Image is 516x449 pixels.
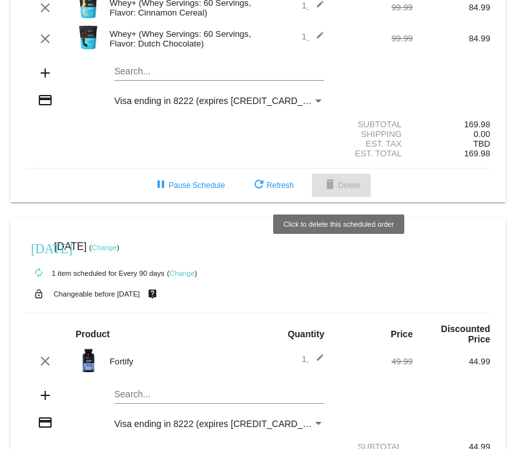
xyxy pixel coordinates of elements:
mat-icon: add [37,65,53,81]
div: Shipping [335,129,413,139]
mat-icon: edit [309,31,324,47]
strong: Discounted Price [441,324,490,344]
input: Search... [114,390,324,400]
input: Search... [114,67,324,77]
strong: Product [76,329,110,339]
mat-icon: clear [37,31,53,47]
small: Changeable before [DATE] [54,290,140,298]
a: Change [92,244,117,251]
span: Delete [322,181,360,190]
span: 169.98 [464,149,490,158]
mat-icon: add [37,388,53,403]
mat-icon: credit_card [37,92,53,108]
button: Refresh [241,174,304,197]
div: Est. Total [335,149,413,158]
span: Refresh [251,181,294,190]
button: Pause Schedule [143,174,235,197]
span: 1 [302,354,324,364]
span: TBD [473,139,490,149]
div: 99.99 [335,34,413,43]
small: ( ) [167,269,198,277]
div: 44.99 [413,357,490,366]
span: 1 [302,1,324,10]
mat-select: Payment Method [114,419,324,429]
mat-icon: clear [37,353,53,369]
strong: Quantity [287,329,324,339]
mat-icon: autorenew [31,266,46,281]
div: 169.98 [413,120,490,129]
mat-icon: refresh [251,178,267,193]
span: Visa ending in 8222 (expires [CREDIT_CARD_DATA]) [114,96,331,106]
span: 0.00 [473,129,490,139]
div: 49.99 [335,357,413,366]
mat-icon: credit_card [37,415,53,430]
small: 1 item scheduled for Every 90 days [26,269,165,277]
div: 99.99 [335,3,413,12]
span: 1 [302,32,324,41]
img: Image-1-Carousel-Whey-5lb-Chocolate-no-badge-Transp.png [76,25,101,50]
div: Fortify [103,357,258,366]
strong: Price [391,329,413,339]
div: Subtotal [335,120,413,129]
div: 84.99 [413,34,490,43]
mat-icon: [DATE] [31,240,46,255]
button: Delete [312,174,371,197]
img: Image-1-Carousel-Fortify-Transp.png [76,348,101,373]
mat-icon: lock_open [31,286,46,302]
span: Pause Schedule [153,181,225,190]
a: Change [169,269,194,277]
mat-icon: live_help [145,286,160,302]
div: Est. Tax [335,139,413,149]
div: 84.99 [413,3,490,12]
div: Whey+ (Whey Servings: 60 Servings, Flavor: Dutch Chocolate) [103,29,258,48]
mat-icon: pause [153,178,169,193]
span: Visa ending in 8222 (expires [CREDIT_CARD_DATA]) [114,419,331,429]
mat-select: Payment Method [114,96,324,106]
small: ( ) [89,244,119,251]
mat-icon: delete [322,178,338,193]
mat-icon: edit [309,353,324,369]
